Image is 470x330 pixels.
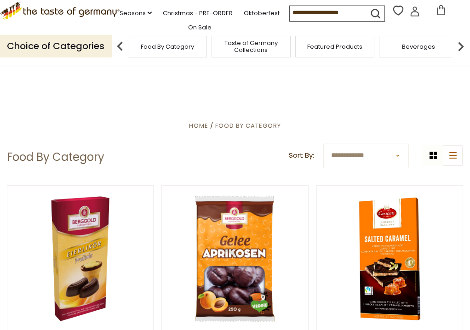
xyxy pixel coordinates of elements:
[289,150,314,161] label: Sort By:
[189,121,208,130] a: Home
[402,43,435,50] a: Beverages
[188,23,212,33] a: On Sale
[141,43,194,50] a: Food By Category
[7,150,104,164] h1: Food By Category
[214,40,288,53] a: Taste of Germany Collections
[120,8,152,18] a: Seasons
[452,37,470,56] img: next arrow
[111,37,129,56] img: previous arrow
[244,8,280,18] a: Oktoberfest
[163,8,233,18] a: Christmas - PRE-ORDER
[215,121,281,130] a: Food By Category
[307,43,362,50] a: Featured Products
